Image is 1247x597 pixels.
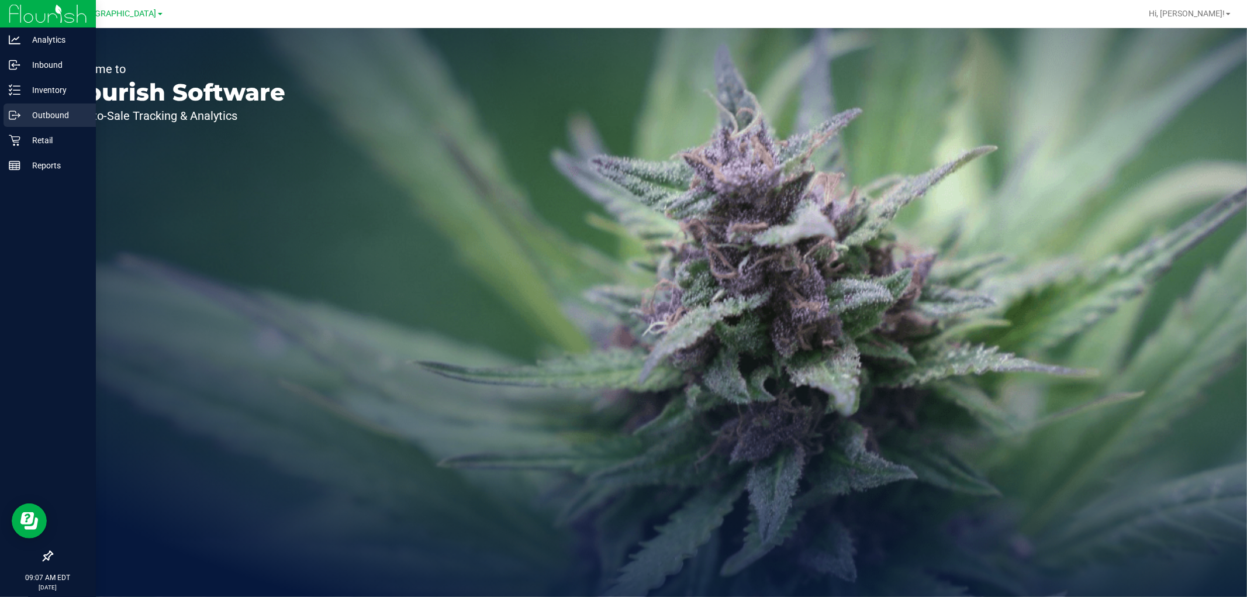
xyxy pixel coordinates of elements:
span: [GEOGRAPHIC_DATA] [77,9,157,19]
p: Reports [20,158,91,172]
p: Flourish Software [63,81,285,104]
inline-svg: Outbound [9,109,20,121]
inline-svg: Inventory [9,84,20,96]
p: 09:07 AM EDT [5,572,91,583]
inline-svg: Inbound [9,59,20,71]
p: Seed-to-Sale Tracking & Analytics [63,110,285,122]
p: Analytics [20,33,91,47]
p: Inbound [20,58,91,72]
inline-svg: Reports [9,160,20,171]
inline-svg: Retail [9,134,20,146]
span: Hi, [PERSON_NAME]! [1149,9,1225,18]
p: Retail [20,133,91,147]
p: Welcome to [63,63,285,75]
inline-svg: Analytics [9,34,20,46]
p: Inventory [20,83,91,97]
p: Outbound [20,108,91,122]
iframe: Resource center [12,503,47,539]
p: [DATE] [5,583,91,592]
